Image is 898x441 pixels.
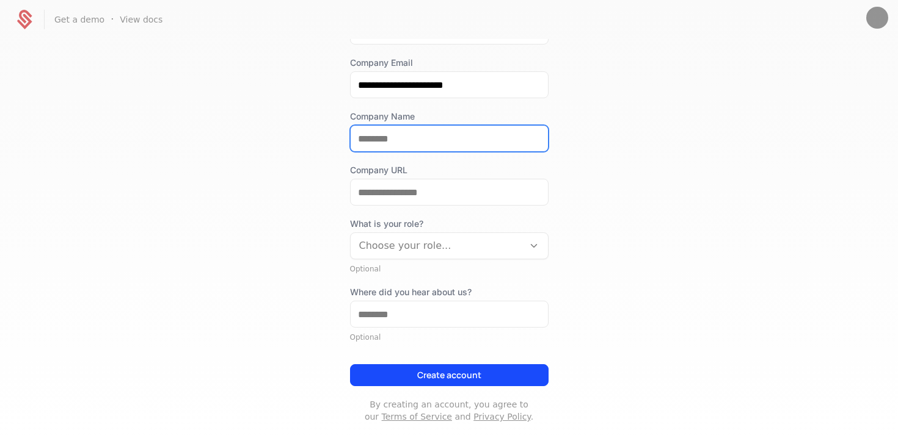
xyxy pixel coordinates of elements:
a: View docs [120,13,162,26]
div: Optional [350,332,549,342]
label: Where did you hear about us? [350,286,549,298]
p: By creating an account, you agree to our and . [350,398,549,423]
label: Company Email [350,57,549,69]
span: · [111,12,114,27]
div: Optional [350,264,549,274]
span: What is your role? [350,218,549,230]
a: Terms of Service [382,412,452,421]
label: Company Name [350,110,549,123]
button: Open user button [866,7,888,29]
a: Get a demo [54,13,104,26]
a: Privacy Policy [473,412,530,421]
img: Vanshika [866,7,888,29]
label: Company URL [350,164,549,176]
button: Create account [350,364,549,386]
